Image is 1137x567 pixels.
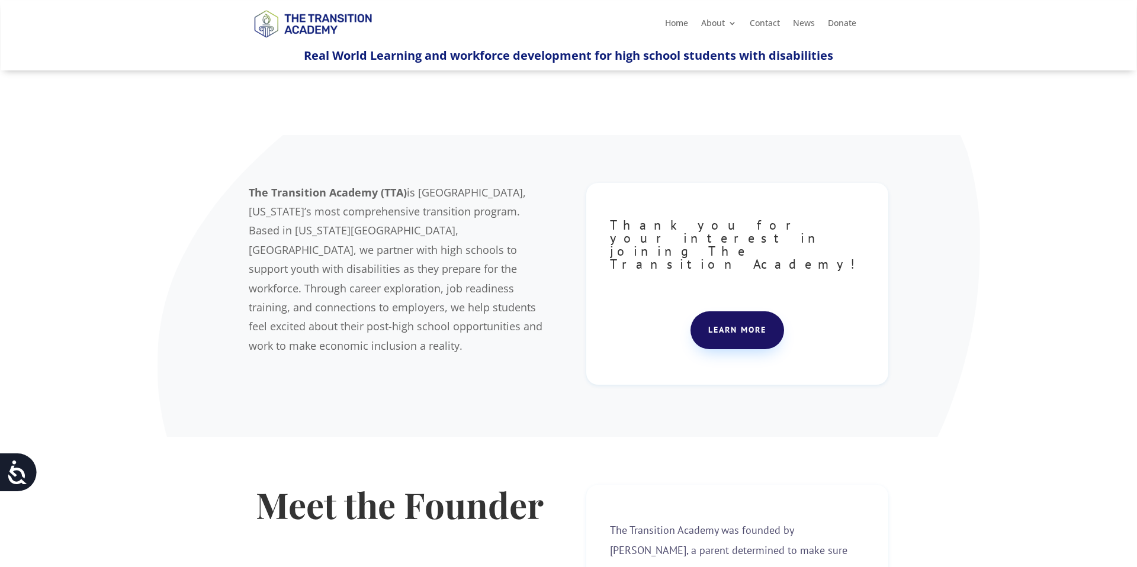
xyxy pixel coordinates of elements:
b: The Transition Academy (TTA) [249,185,407,199]
a: News [793,19,815,32]
a: Logo-Noticias [249,36,377,47]
a: Learn more [690,311,784,349]
span: is [GEOGRAPHIC_DATA], [US_STATE]’s most comprehensive transition program. Based in [US_STATE][GEO... [249,185,542,353]
strong: Meet the Founder [256,481,544,528]
a: About [701,19,737,32]
span: Thank you for your interest in joining The Transition Academy! [610,217,863,272]
a: Contact [750,19,780,32]
img: TTA Brand_TTA Primary Logo_Horizontal_Light BG [249,2,377,44]
a: Donate [828,19,856,32]
a: Home [665,19,688,32]
span: Real World Learning and workforce development for high school students with disabilities [304,47,833,63]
